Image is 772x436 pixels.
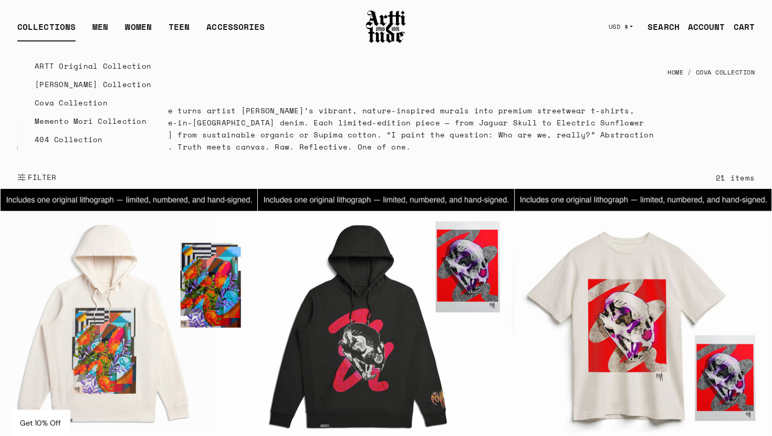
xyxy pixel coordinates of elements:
[35,112,151,130] a: Memento Mori Collection
[683,61,755,84] li: Cova Collection
[92,20,108,41] a: MEN
[667,61,683,84] a: Home
[206,20,265,41] div: ACCESSORIES
[716,172,755,184] div: 21 items
[365,9,407,45] img: Arttitude
[9,20,273,41] ul: Main navigation
[35,93,151,112] a: Cova Collection
[680,16,725,37] a: ACCOUNT
[35,75,151,93] a: [PERSON_NAME] Collection
[26,172,57,183] span: FILTER
[639,16,680,37] a: SEARCH
[609,23,629,31] span: USD $
[602,15,640,38] button: USD $
[734,20,755,33] div: CART
[169,20,190,41] a: TEEN
[35,57,151,75] a: ARTT Original Collection
[20,418,61,428] span: Get 10% Off
[17,104,656,153] p: The Cova Collection by Arttitude turns artist [PERSON_NAME]’s vibrant, nature-inspired murals int...
[35,130,151,148] a: 404 Collection
[17,20,76,41] div: COLLECTIONS
[125,20,152,41] a: WOMEN
[11,410,70,436] div: Get 10% Off
[17,166,57,189] button: Show filters
[725,16,755,37] a: Open cart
